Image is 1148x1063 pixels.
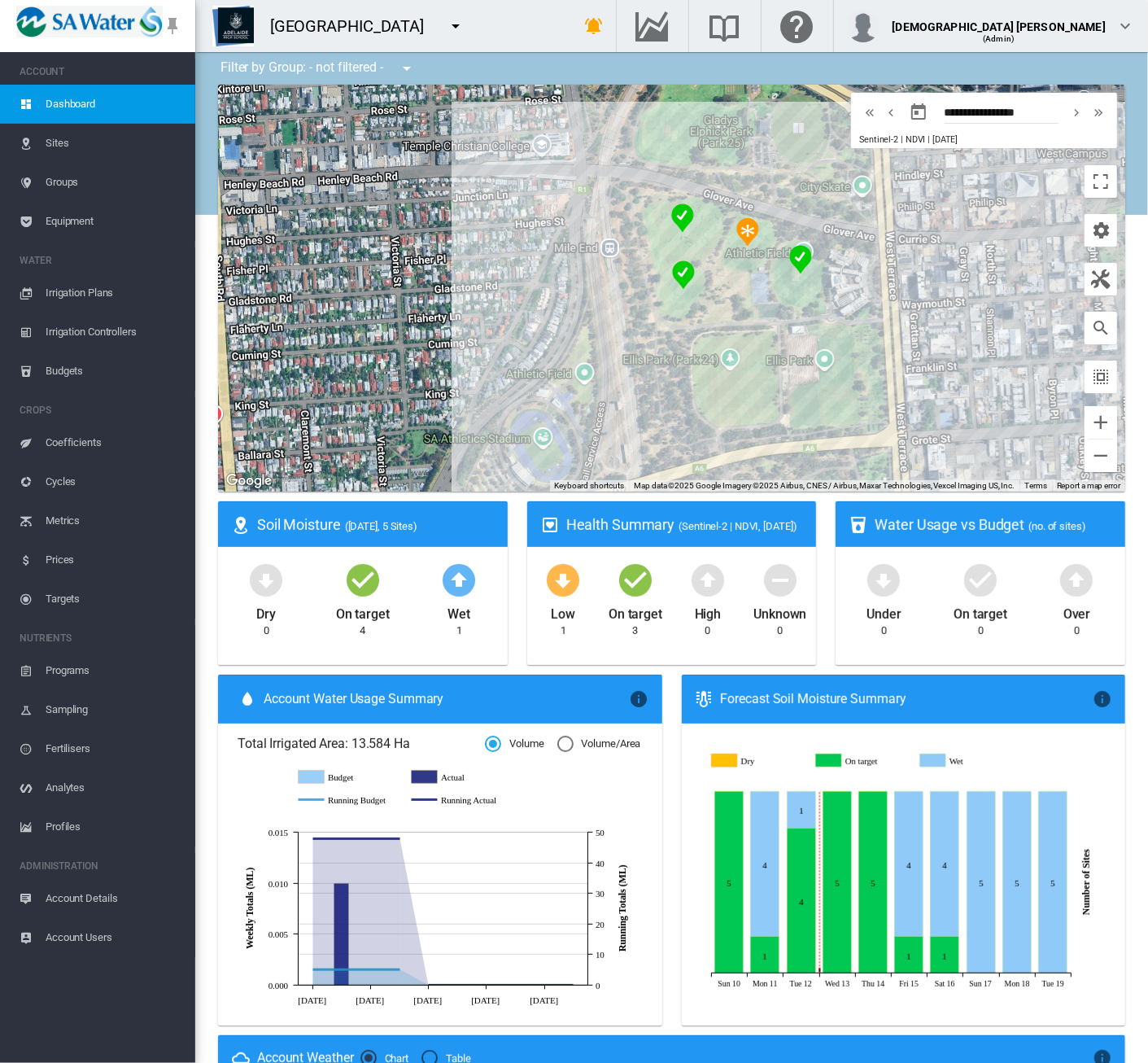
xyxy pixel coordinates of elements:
[46,651,182,690] span: Programs
[894,937,923,973] g: On target Aug 15, 2025 1
[596,950,605,960] tspan: 10
[688,560,727,599] md-icon: icon-arrow-up-bold-circle
[447,599,470,623] div: Wet
[736,217,759,247] div: NDVI: SHA: Oval 2
[823,792,851,973] g: On target Aug 13, 2025 5
[761,560,800,599] md-icon: icon-minus-circle
[1074,623,1080,638] div: 0
[46,879,182,918] span: Account Details
[208,52,429,85] div: Filter by Group: - not filtered -
[1085,440,1117,472] button: Zoom out
[566,514,804,535] div: Health Summary
[787,829,815,973] g: On target Aug 12, 2025 4
[983,34,1015,43] span: (Admin)
[1024,481,1047,490] a: Terms
[299,793,395,807] g: Running Budget
[396,835,403,842] circle: Running Actual Jul 1 47.88
[543,560,583,599] md-icon: icon-arrow-down-bold-circle
[617,864,628,951] tspan: Running Totals (ML)
[859,103,880,122] button: icon-chevron-double-left
[309,966,316,973] circle: Running Budget Jun 10 5.09
[222,470,276,492] img: Google
[512,982,518,988] circle: Running Actual Jul 29 0
[928,134,957,145] span: | [DATE]
[633,623,639,638] div: 3
[679,520,797,532] span: (Sentinel-2 | NDVI, [DATE])
[633,16,672,36] md-icon: Go to the Data Hub
[396,966,403,973] circle: Running Budget Jul 1 5.09
[268,828,289,838] tspan: 0.015
[875,514,1112,535] div: Water Usage vs Budget
[46,580,182,619] span: Targets
[787,792,815,829] g: Wet Aug 12, 2025 1
[721,690,1093,708] div: Forecast Soil Moisture Summary
[212,6,254,46] img: Z
[1067,103,1088,122] button: icon-chevron-right
[530,995,558,1005] tspan: [DATE]
[1068,103,1086,122] md-icon: icon-chevron-right
[789,245,812,274] div: NDVI: SHA: Oval 1
[752,979,777,988] tspan: Mon 11
[398,59,417,78] md-icon: icon-menu-down
[343,560,382,599] md-icon: icon-checkbox-marked-circle
[46,313,182,352] span: Irrigation Controllers
[264,623,269,638] div: 0
[893,12,1106,28] div: [DEMOGRAPHIC_DATA] [PERSON_NAME]
[561,623,566,638] div: 1
[46,540,182,580] span: Prices
[1085,312,1117,344] button: icon-magnify
[570,982,576,988] circle: Running Actual Aug 12 0
[46,918,182,957] span: Account Users
[930,792,958,937] g: Wet Aug 16, 2025 4
[1057,481,1120,490] a: Report a map error
[865,560,904,599] md-icon: icon-arrow-down-bold-circle
[1085,214,1117,247] button: icon-cog
[882,103,900,122] md-icon: icon-chevron-left
[244,868,255,949] tspan: Weekly Totals (ML)
[1091,221,1111,240] md-icon: icon-cog
[705,623,710,638] div: 0
[616,560,655,599] md-icon: icon-checkbox-marked-circle
[20,59,182,85] span: ACCOUNT
[46,462,182,501] span: Cycles
[750,792,779,937] g: Wet Aug 11, 2025 4
[881,623,887,638] div: 0
[46,163,182,202] span: Groups
[695,689,714,709] md-icon: icon-thermometer-lines
[596,889,605,899] tspan: 30
[695,599,722,623] div: High
[471,995,500,1005] tspan: [DATE]
[858,792,887,973] g: On target Aug 14, 2025 5
[596,920,605,930] tspan: 20
[1085,406,1117,439] button: Zoom in
[718,979,740,988] tspan: Sun 10
[1041,979,1063,988] tspan: Tue 19
[1093,689,1112,709] md-icon: icon-information
[866,599,901,623] div: Under
[1085,361,1117,393] button: icon-select-all
[338,835,344,842] circle: Running Actual Jun 17 47.88
[609,599,662,623] div: On target
[671,203,694,233] div: NDVI: SHA: Oval 3
[789,979,811,988] tspan: Tue 12
[46,124,182,163] span: Sites
[969,979,992,988] tspan: Sun 17
[446,16,465,36] md-icon: icon-menu-down
[338,966,344,973] circle: Running Budget Jun 17 5.09
[551,599,575,623] div: Low
[270,15,439,37] div: [GEOGRAPHIC_DATA]
[231,515,251,535] md-icon: icon-map-marker-radius
[1002,792,1031,973] g: Wet Aug 18, 2025 5
[861,103,879,122] md-icon: icon-chevron-double-left
[46,423,182,462] span: Coefficients
[825,979,849,988] tspan: Wed 13
[46,352,182,391] span: Budgets
[16,6,163,37] img: SA_Water_LOGO.png
[20,397,182,423] span: CROPS
[367,966,373,973] circle: Running Budget Jun 24 5.09
[367,835,373,842] circle: Running Actual Jun 24 47.88
[930,937,958,973] g: On target Aug 16, 2025 1
[454,982,461,988] circle: Running Actual Jul 15 0
[540,515,560,535] md-icon: icon-heart-box-outline
[894,792,923,937] g: Wet Aug 15, 2025 4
